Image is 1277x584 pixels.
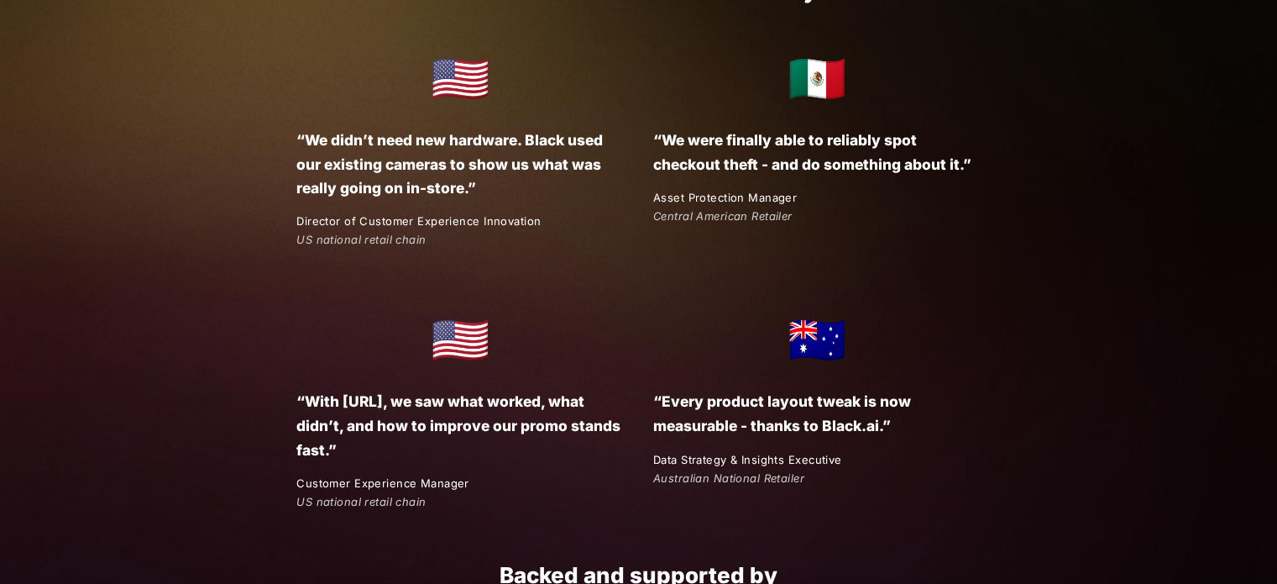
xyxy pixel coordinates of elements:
h2: 🇺🇸 [296,39,624,117]
em: US national retail chain [296,494,426,508]
p: “We didn’t need new hardware. Black used our existing cameras to show us what was really going on... [296,129,624,199]
h2: 🇦🇺 [653,301,981,378]
p: Data Strategy & Insights Executive [653,450,981,468]
p: Asset Protection Manager [653,189,981,207]
h2: 🇲🇽 [653,39,981,117]
h2: 🇺🇸 [296,301,624,378]
p: “Every product layout tweak is now measurable - thanks to Black.ai.” [653,390,981,437]
p: “With [URL], we saw what worked, what didn’t, and how to improve our promo stands fast.” [296,390,624,460]
em: Central American Retailer [653,209,793,223]
p: Director of Customer Experience Innovation [296,213,624,230]
em: US national retail chain [296,233,426,246]
em: Australian National Retailer [653,471,804,484]
p: “We were finally able to reliably spot checkout theft - and do something about it.” [653,129,981,176]
p: Customer Experience Manager [296,474,624,492]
